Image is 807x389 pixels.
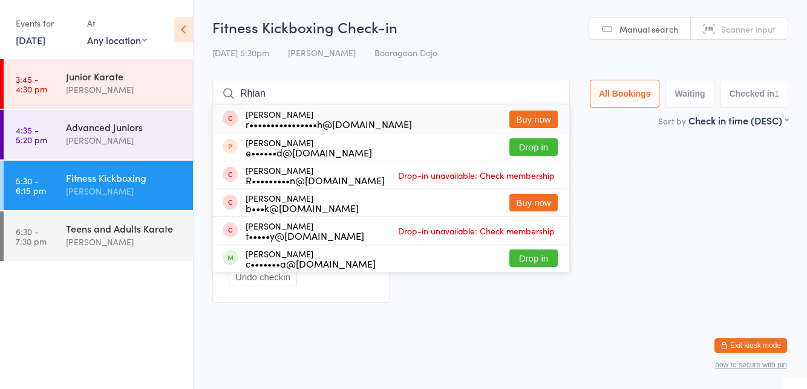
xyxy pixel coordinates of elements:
[715,361,787,369] button: how to secure with pin
[87,13,147,33] div: At
[774,89,779,98] div: 1
[66,120,183,133] div: Advanced Juniors
[509,249,558,267] button: Drop in
[4,161,193,210] a: 5:30 -6:15 pmFitness Kickboxing[PERSON_NAME]
[395,166,558,184] span: Drop-in unavailable: Check membership
[665,80,714,108] button: Waiting
[16,227,47,246] time: 6:30 - 7:30 pm
[16,125,47,144] time: 4:35 - 5:20 pm
[246,109,412,129] div: [PERSON_NAME]
[246,175,385,185] div: R•••••••••n@[DOMAIN_NAME]
[509,194,558,211] button: Buy now
[720,80,789,108] button: Checked in1
[246,259,376,268] div: c•••••••a@[DOMAIN_NAME]
[658,115,686,127] label: Sort by
[4,110,193,159] a: 4:35 -5:20 pmAdvanced Juniors[PERSON_NAME]
[66,184,183,198] div: [PERSON_NAME]
[246,166,385,185] div: [PERSON_NAME]
[288,47,356,59] span: [PERSON_NAME]
[4,59,193,109] a: 3:45 -4:30 pmJunior Karate[PERSON_NAME]
[246,249,376,268] div: [PERSON_NAME]
[16,33,45,47] a: [DATE]
[16,176,46,195] time: 5:30 - 6:15 pm
[619,23,678,35] span: Manual search
[246,119,412,129] div: r••••••••••••••••h@[DOMAIN_NAME]
[590,80,660,108] button: All Bookings
[509,111,558,128] button: Buy now
[229,268,297,286] button: Undo checkin
[374,47,437,59] span: Booragoon Dojo
[246,221,364,240] div: [PERSON_NAME]
[87,33,147,47] div: Any location
[212,80,570,108] input: Search
[246,138,372,157] div: [PERSON_NAME]
[16,13,75,33] div: Events for
[721,23,776,35] span: Scanner input
[66,235,183,249] div: [PERSON_NAME]
[246,231,364,240] div: t•••••y@[DOMAIN_NAME]
[246,203,359,213] div: b•••k@[DOMAIN_NAME]
[16,74,47,94] time: 3:45 - 4:30 pm
[688,114,788,127] div: Check in time (DESC)
[66,133,183,147] div: [PERSON_NAME]
[212,17,788,37] h2: Fitness Kickboxing Check-in
[714,338,787,353] button: Exit kiosk mode
[4,211,193,261] a: 6:30 -7:30 pmTeens and Adults Karate[PERSON_NAME]
[66,69,183,83] div: Junior Karate
[66,222,183,235] div: Teens and Adults Karate
[246,147,372,157] div: e••••••d@[DOMAIN_NAME]
[66,171,183,184] div: Fitness Kickboxing
[395,222,558,240] span: Drop-in unavailable: Check membership
[246,193,359,213] div: [PERSON_NAME]
[66,83,183,97] div: [PERSON_NAME]
[509,138,558,156] button: Drop in
[212,47,269,59] span: [DATE] 5:30pm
